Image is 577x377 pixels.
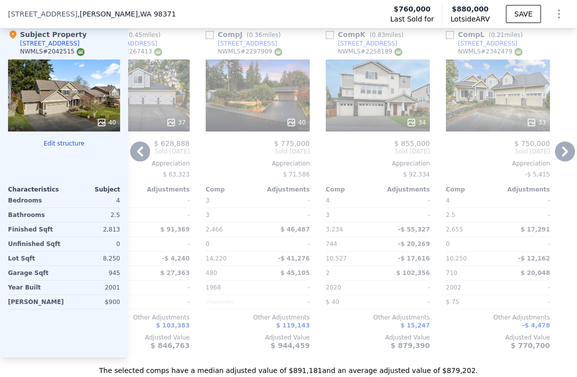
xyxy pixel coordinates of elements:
div: 40 [286,117,306,127]
a: [STREET_ADDRESS] [446,39,517,47]
img: NWMLS Logo [154,48,162,56]
div: - [140,280,190,294]
span: 0 [446,240,450,247]
div: 3 [206,208,256,222]
span: -$ 41,276 [278,255,310,262]
button: Show Options [549,4,569,24]
span: $ 103,383 [156,322,190,329]
div: 2002 [446,280,496,294]
span: -$ 4,240 [162,255,190,262]
div: 0 [66,237,120,251]
a: [STREET_ADDRESS] [206,39,277,47]
span: $ 40 [326,298,339,305]
button: SAVE [506,5,541,23]
div: 2020 [326,280,376,294]
span: Lotside ARV [450,14,489,24]
div: Appreciation [446,159,550,167]
div: Year Built [8,280,62,294]
div: Appreciation [326,159,430,167]
span: $ 102,356 [396,269,430,276]
div: Garage Sqft [8,266,62,280]
span: ( miles) [123,31,165,38]
span: ( miles) [365,31,407,38]
span: $880,000 [452,5,489,13]
span: $ 63,323 [163,171,190,178]
div: 2,813 [66,222,120,236]
button: Edit structure [8,139,120,147]
div: Comp [326,185,378,193]
span: 4 [446,197,450,204]
span: -$ 12,162 [518,255,550,262]
div: Appreciation [86,159,190,167]
div: Characteristics [8,185,64,193]
span: , [PERSON_NAME] [78,9,176,19]
span: 0.36 [249,31,262,38]
div: Comp J [206,29,285,39]
div: 40 [97,117,116,127]
div: - [380,193,430,207]
div: NWMLS # 2297909 [218,47,282,56]
span: 14,220 [206,255,227,262]
span: -$ 4,478 [522,322,550,329]
div: Adjustments [258,185,310,193]
div: Adjustments [378,185,430,193]
div: [STREET_ADDRESS] [458,39,517,47]
div: Adjusted Value [206,333,310,341]
img: NWMLS Logo [274,48,282,56]
div: 34 [406,117,426,127]
span: 10,527 [326,255,347,262]
div: Comp K [326,29,407,39]
span: $ 770,700 [511,341,550,349]
span: 0 [206,240,210,247]
div: Subject [64,185,120,193]
div: - [260,193,310,207]
div: [STREET_ADDRESS] [20,39,80,47]
img: NWMLS Logo [77,48,85,56]
span: ( miles) [484,31,526,38]
span: , WA 98371 [138,10,176,18]
div: 3 [326,208,376,222]
div: Finished Sqft [8,222,62,236]
span: $ 750,000 [514,139,550,147]
div: - [500,208,550,222]
span: 0.21 [491,31,504,38]
span: $ 119,143 [276,322,310,329]
div: NWMLS # 2042515 [20,47,85,56]
span: $ 75 [446,298,459,305]
img: NWMLS Logo [514,48,522,56]
span: 2,466 [206,226,223,233]
div: Comp [446,185,498,193]
div: - [500,280,550,294]
div: - [140,237,190,251]
span: ( miles) [243,31,285,38]
div: NWMLS # 2258189 [338,47,402,56]
div: Adjusted Value [326,333,430,341]
span: $ 91,369 [160,226,190,233]
span: $ 71,586 [283,171,310,178]
div: - [380,208,430,222]
div: 1968 [206,280,256,294]
div: Comp L [446,29,527,39]
span: -$ 17,616 [398,255,430,262]
div: [PERSON_NAME] [8,295,64,309]
div: 2.5 [66,208,120,222]
span: 744 [326,240,337,247]
div: - [380,280,430,294]
div: - [500,193,550,207]
img: NWMLS Logo [394,48,402,56]
span: $ 92,334 [403,171,430,178]
div: Other Adjustments [86,313,190,321]
span: $760,000 [394,4,431,14]
div: - [260,280,310,294]
span: $ 846,763 [151,341,190,349]
div: Adjusted Value [86,333,190,341]
span: Last Sold for [390,14,434,24]
span: $ 46,487 [280,226,310,233]
div: NWMLS # 2267413 [98,47,162,56]
span: -$ 20,269 [398,240,430,247]
div: - [260,295,310,309]
div: [STREET_ADDRESS] [218,39,277,47]
div: Other Adjustments [326,313,430,321]
span: $ 20,048 [520,269,550,276]
div: - [140,295,190,309]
